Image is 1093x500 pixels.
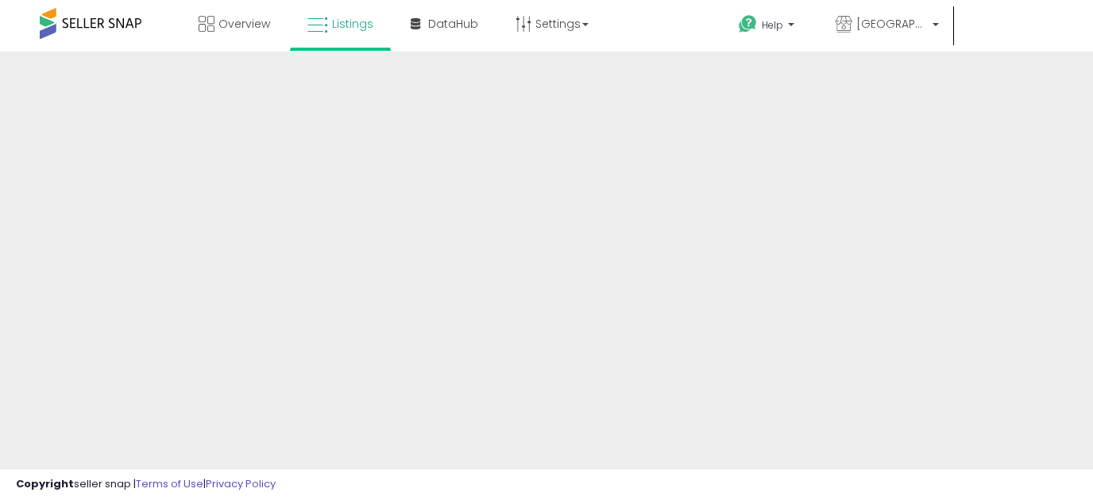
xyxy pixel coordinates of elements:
div: seller snap | | [16,477,276,492]
strong: Copyright [16,476,74,491]
span: Listings [332,16,373,32]
i: Get Help [738,14,758,34]
span: DataHub [428,16,478,32]
a: Terms of Use [136,476,203,491]
a: Privacy Policy [206,476,276,491]
span: [GEOGRAPHIC_DATA] [856,16,928,32]
span: Overview [218,16,270,32]
a: Help [726,2,810,52]
span: Help [762,18,783,32]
